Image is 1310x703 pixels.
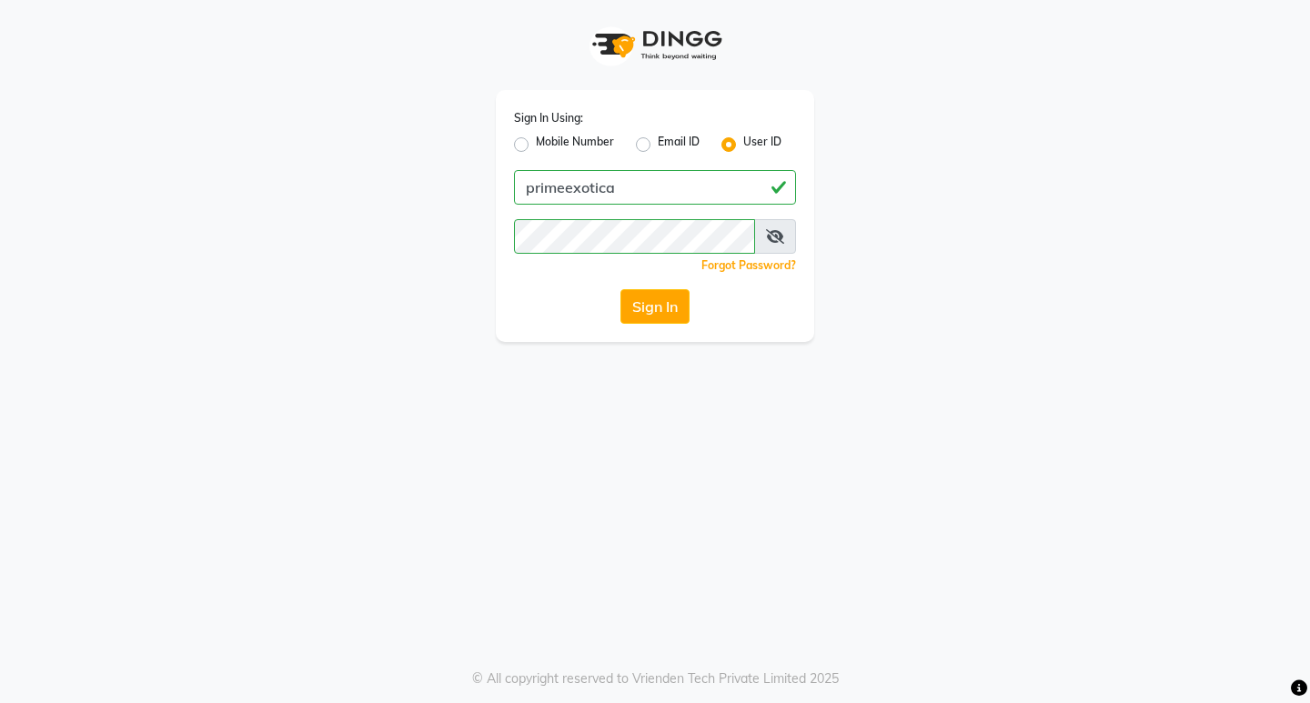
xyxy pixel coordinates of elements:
label: Email ID [658,134,700,156]
a: Forgot Password? [701,258,796,272]
label: User ID [743,134,781,156]
label: Mobile Number [536,134,614,156]
button: Sign In [620,289,690,324]
input: Username [514,170,796,205]
input: Username [514,219,755,254]
img: logo1.svg [582,18,728,72]
label: Sign In Using: [514,110,583,126]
